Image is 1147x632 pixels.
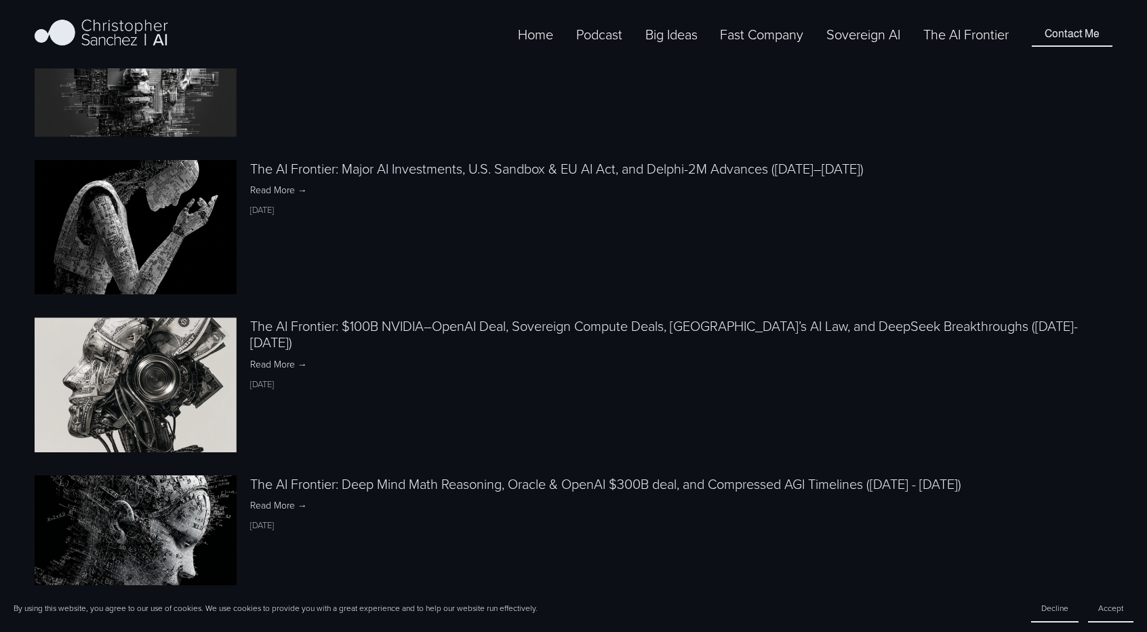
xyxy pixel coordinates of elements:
[250,357,1112,371] a: Read More →
[250,159,864,178] a: The AI Frontier: Major AI Investments, U.S. Sandbox & EU AI Act, and Delphi-2M Advances ([DATE]–[...
[645,24,698,43] span: Big Ideas
[576,23,622,45] a: Podcast
[923,23,1009,45] a: The AI Frontier
[35,126,237,328] img: The AI Frontier: Major AI Investments, U.S. Sandbox &amp; EU AI Act, and Delphi-2M Advances (Sept...
[35,17,168,51] img: Christopher Sanchez | AI
[720,23,803,45] a: folder dropdown
[645,23,698,45] a: folder dropdown
[518,23,553,45] a: Home
[250,519,274,531] time: [DATE]
[250,474,961,493] a: The AI Frontier: Deep Mind Math Reasoning, Oracle & OpenAI $300B deal, and Compressed AGI Timelin...
[1041,602,1068,614] span: Decline
[1031,595,1079,623] button: Decline
[250,183,1112,197] a: Read More →
[720,24,803,43] span: Fast Company
[14,603,538,614] p: By using this website, you agree to our use of cookies. We use cookies to provide you with a grea...
[35,284,237,486] img: The AI Frontier: $100B NVIDIA–OpenAI Deal, Sovereign Compute Deals, Italy’s AI Law, and DeepSeek ...
[35,2,250,137] a: The AI Frontier: OpenAI Picks AMD for 6 GW AI Compute Plus Nvidia-Fujitsu Alliance, Meta GPU Repo...
[1098,602,1123,614] span: Accept
[35,317,250,452] a: The AI Frontier: $100B NVIDIA–OpenAI Deal, Sovereign Compute Deals, Italy’s AI Law, and DeepSeek ...
[826,23,900,45] a: Sovereign AI
[250,316,1078,351] a: The AI Frontier: $100B NVIDIA–OpenAI Deal, Sovereign Compute Deals, [GEOGRAPHIC_DATA]’s AI Law, a...
[250,498,1112,512] a: Read More →
[250,203,274,216] time: [DATE]
[250,378,274,390] time: [DATE]
[35,160,250,295] a: The AI Frontier: Major AI Investments, U.S. Sandbox &amp; EU AI Act, and Delphi-2M Advances (Sept...
[35,475,250,610] a: The AI Frontier: Deep Mind Math Reasoning, Oracle &amp; OpenAI $300B deal, and Compressed AGI Tim...
[1088,595,1133,623] button: Accept
[1032,21,1112,47] a: Contact Me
